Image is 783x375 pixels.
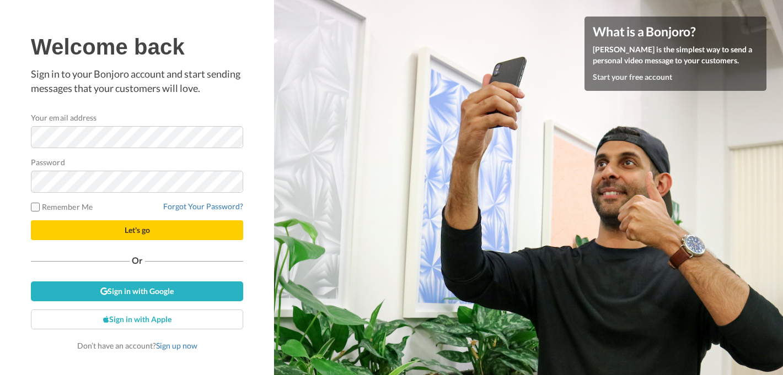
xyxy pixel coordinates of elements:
a: Sign in with Apple [31,309,243,329]
label: Your email address [31,112,96,123]
a: Forgot Your Password? [163,202,243,211]
input: Remember Me [31,203,40,211]
h1: Welcome back [31,35,243,59]
label: Remember Me [31,201,93,213]
p: Sign in to your Bonjoro account and start sending messages that your customers will love. [31,67,243,95]
span: Don’t have an account? [77,341,197,350]
label: Password [31,156,65,168]
span: Let's go [125,225,150,235]
button: Let's go [31,220,243,240]
a: Sign in with Google [31,281,243,301]
a: Start your free account [593,72,672,81]
span: Or [130,257,145,264]
h4: What is a Bonjoro? [593,25,758,39]
p: [PERSON_NAME] is the simplest way to send a personal video message to your customers. [593,44,758,66]
a: Sign up now [156,341,197,350]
